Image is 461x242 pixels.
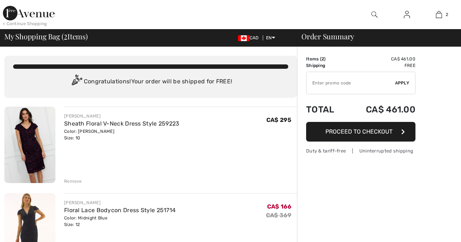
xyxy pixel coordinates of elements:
[325,128,392,135] span: Proceed to Checkout
[64,199,176,206] div: [PERSON_NAME]
[306,122,415,142] button: Proceed to Checkout
[238,35,262,40] span: CAD
[267,203,291,210] span: CA$ 166
[266,116,291,123] span: CA$ 295
[4,33,88,40] span: My Shopping Bag ( Items)
[395,80,410,86] span: Apply
[64,31,67,40] span: 2
[3,20,47,27] div: < Continue Shopping
[4,107,55,183] img: Sheath Floral V-Neck Dress Style 259223
[69,75,84,89] img: Congratulation2.svg
[64,215,176,228] div: Color: Midnight Blue Size: 12
[446,11,448,18] span: 2
[64,207,176,214] a: Floral Lace Bodycon Dress Style 251714
[13,75,288,89] div: Congratulations! Your order will be shipped for FREE!
[398,10,416,19] a: Sign In
[266,212,291,219] s: CA$ 369
[306,147,415,154] div: Duty & tariff-free | Uninterrupted shipping
[3,6,55,20] img: 1ère Avenue
[64,128,180,141] div: Color: [PERSON_NAME] Size: 10
[64,120,180,127] a: Sheath Floral V-Neck Dress Style 259223
[266,35,275,40] span: EN
[436,10,442,19] img: My Bag
[346,62,415,69] td: Free
[306,56,346,62] td: Items ( )
[293,33,457,40] div: Order Summary
[404,10,410,19] img: My Info
[423,10,455,19] a: 2
[306,72,395,94] input: Promo code
[321,56,324,62] span: 2
[346,56,415,62] td: CA$ 461.00
[371,10,378,19] img: search the website
[238,35,250,41] img: Canadian Dollar
[346,97,415,122] td: CA$ 461.00
[64,113,180,119] div: [PERSON_NAME]
[306,97,346,122] td: Total
[306,62,346,69] td: Shipping
[64,178,82,185] div: Remove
